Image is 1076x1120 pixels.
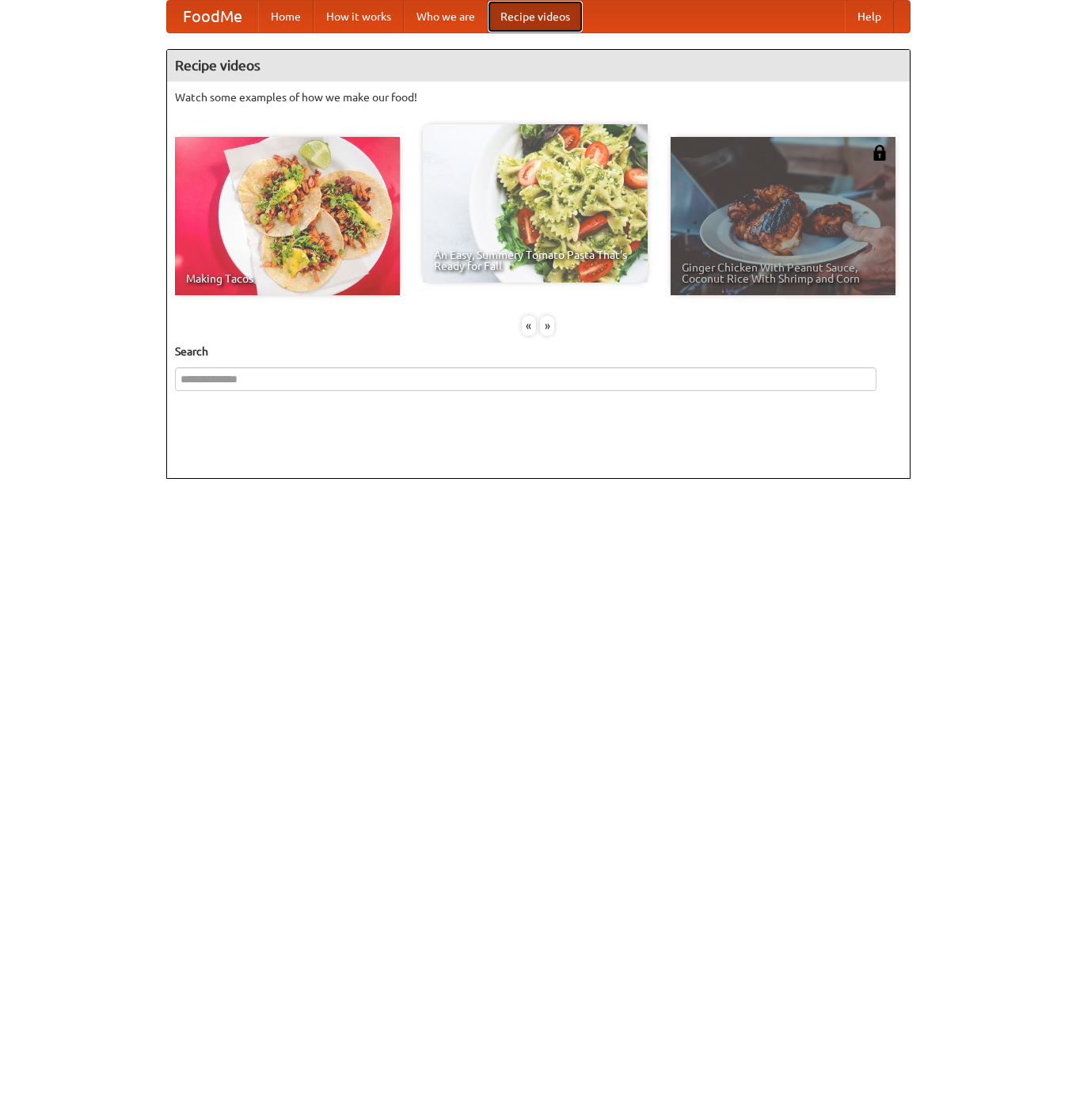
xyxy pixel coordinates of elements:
a: Recipe videos [488,1,583,32]
a: Making Tacos [175,137,400,295]
div: « [522,316,536,336]
span: An Easy, Summery Tomato Pasta That's Ready for Fall [434,249,637,271]
a: Help [845,1,894,32]
a: An Easy, Summery Tomato Pasta That's Ready for Fall [423,124,648,283]
a: Who we are [404,1,488,32]
p: Watch some examples of how we make our food! [175,89,902,105]
a: Home [258,1,314,32]
img: 483408.png [872,145,888,161]
div: » [540,316,554,336]
h4: Recipe videos [167,50,910,82]
span: Making Tacos [186,273,389,284]
a: How it works [314,1,404,32]
a: FoodMe [167,1,258,32]
h5: Search [175,344,902,359]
